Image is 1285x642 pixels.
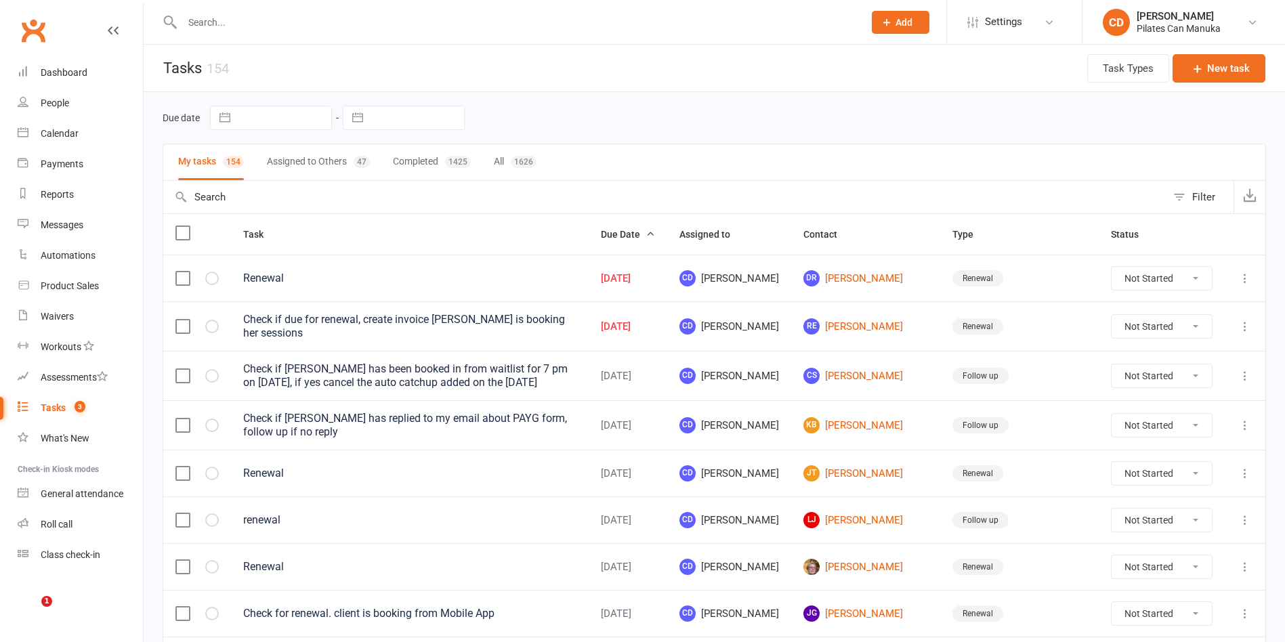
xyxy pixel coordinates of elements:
button: Assigned to Others47 [267,144,370,180]
div: Follow up [952,368,1009,384]
button: Assigned to [679,226,745,242]
div: 154 [223,156,244,168]
div: Workouts [41,341,81,352]
div: 47 [354,156,370,168]
div: [DATE] [601,321,655,333]
div: Calendar [41,128,79,139]
div: Assessments [41,372,108,383]
span: KB [803,417,820,433]
button: Add [872,11,929,34]
div: [DATE] [601,468,655,479]
div: Renewal [952,559,1003,575]
span: Due Date [601,229,655,240]
div: Class check-in [41,549,100,560]
button: Completed1425 [393,144,471,180]
a: [PERSON_NAME] [803,559,928,575]
span: RE [803,318,820,335]
a: Reports [18,179,143,210]
button: All1626 [494,144,536,180]
span: 1 [41,596,52,607]
span: Status [1111,229,1154,240]
span: Assigned to [679,229,745,240]
a: Clubworx [16,14,50,47]
button: Task [243,226,278,242]
span: [PERSON_NAME] [679,318,779,335]
div: [DATE] [601,273,655,284]
div: Renewal [952,270,1003,286]
span: Settings [985,7,1022,37]
div: 1425 [445,156,471,168]
a: Product Sales [18,271,143,301]
div: Renewal [952,605,1003,622]
a: Assessments [18,362,143,393]
div: 154 [207,60,229,77]
iframe: Intercom live chat [14,596,46,628]
span: DR [803,270,820,286]
span: LJ [803,512,820,528]
a: Tasks 3 [18,393,143,423]
button: Filter [1166,181,1234,213]
a: Payments [18,149,143,179]
div: Automations [41,250,96,261]
div: [DATE] [601,420,655,431]
button: Contact [803,226,852,242]
a: What's New [18,423,143,454]
span: CD [679,417,696,433]
a: Class kiosk mode [18,540,143,570]
span: JT [803,465,820,481]
div: Product Sales [41,280,99,291]
div: Renewal [243,272,576,285]
span: [PERSON_NAME] [679,559,779,575]
span: [PERSON_NAME] [679,417,779,433]
div: Tasks [41,402,66,413]
div: Dashboard [41,67,87,78]
a: DR[PERSON_NAME] [803,270,928,286]
button: My tasks154 [178,144,244,180]
label: Due date [163,112,200,123]
button: Type [952,226,988,242]
span: CD [679,465,696,481]
div: Renewal [243,467,576,480]
a: CS[PERSON_NAME] [803,368,928,384]
a: Waivers [18,301,143,332]
span: CD [679,559,696,575]
span: Type [952,229,988,240]
div: Renewal [243,560,576,574]
span: Contact [803,229,852,240]
a: People [18,88,143,119]
div: Follow up [952,417,1009,433]
input: Search... [178,13,854,32]
div: Pilates Can Manuka [1137,22,1221,35]
span: CD [679,368,696,384]
div: Renewal [952,318,1003,335]
span: Task [243,229,278,240]
div: Filter [1192,189,1215,205]
a: Dashboard [18,58,143,88]
button: New task [1173,54,1265,83]
span: JG [803,605,820,622]
div: Reports [41,189,74,200]
span: CS [803,368,820,384]
a: KB[PERSON_NAME] [803,417,928,433]
div: People [41,98,69,108]
div: [DATE] [601,561,655,573]
a: LJ[PERSON_NAME] [803,512,928,528]
a: RE[PERSON_NAME] [803,318,928,335]
a: JG[PERSON_NAME] [803,605,928,622]
div: CD [1103,9,1130,36]
a: Roll call [18,509,143,540]
div: [DATE] [601,608,655,620]
h1: Tasks [144,45,229,91]
div: [PERSON_NAME] [1137,10,1221,22]
button: Task Types [1087,54,1169,83]
div: What's New [41,433,89,444]
button: Status [1111,226,1154,242]
a: JT[PERSON_NAME] [803,465,928,481]
span: [PERSON_NAME] [679,512,779,528]
span: CD [679,512,696,528]
div: Check if [PERSON_NAME] has replied to my email about PAYG form, follow up if no reply [243,412,576,439]
span: CD [679,270,696,286]
span: CD [679,605,696,622]
span: [PERSON_NAME] [679,368,779,384]
div: [DATE] [601,370,655,382]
